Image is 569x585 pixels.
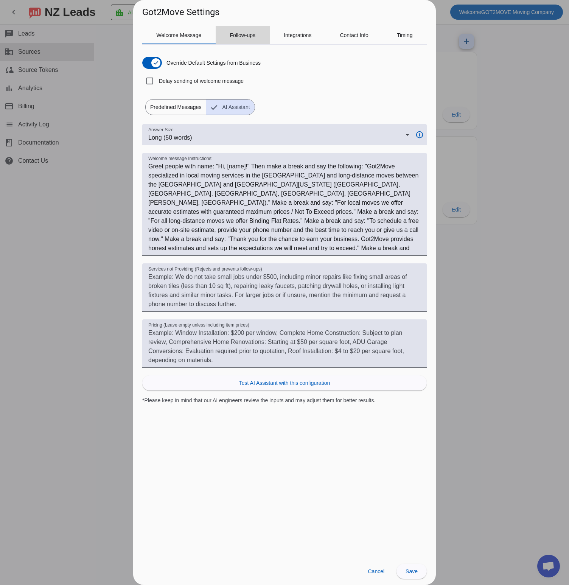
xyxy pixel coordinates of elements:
[362,564,390,579] button: Cancel
[284,33,311,38] span: Integrations
[396,564,427,579] button: Save
[148,156,213,161] mat-label: Welcome message Instructions:
[406,568,418,574] span: Save
[230,33,255,38] span: Follow-ups
[239,379,330,387] span: Test AI Assistant with this configuration
[146,100,206,115] span: Predefined Messages
[142,375,427,391] button: Test AI Assistant with this configuration
[340,33,368,38] span: Contact Info
[165,59,261,67] label: Override Default Settings from Business
[397,33,413,38] span: Timing
[157,33,202,38] span: Welcome Message
[148,134,192,141] span: Long (50 words)
[157,77,244,85] label: Delay sending of welcome message
[142,397,427,404] div: *Please keep in mind that our AI engineers review the inputs and may adjust them for better results.
[368,568,384,574] span: Cancel
[142,6,219,18] h1: Got2Move Settings
[148,267,262,272] mat-label: Services not Providing (Rejects and prevents follow-ups)
[148,323,249,328] mat-label: Pricing (Leave empty unless including item prices)
[148,128,174,132] mat-label: Answer Size
[411,131,427,139] mat-icon: info_outline
[218,100,254,115] span: AI Assistant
